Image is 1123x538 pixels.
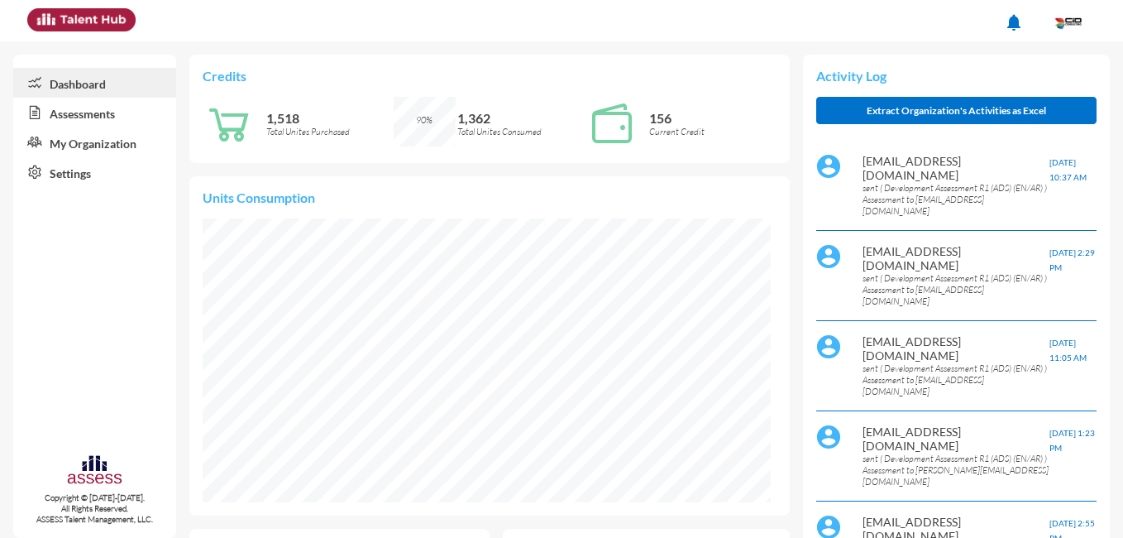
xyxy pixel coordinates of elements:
p: Total Unites Purchased [266,126,394,137]
button: Extract Organization's Activities as Excel [816,97,1097,124]
p: 1,518 [266,110,394,126]
p: Activity Log [816,68,1097,84]
p: 1,362 [457,110,585,126]
p: sent ( Development Assessment R1 (ADS) (EN/AR) ) Assessment to [EMAIL_ADDRESS][DOMAIN_NAME] [863,182,1049,217]
p: Copyright © [DATE]-[DATE]. All Rights Reserved. ASSESS Talent Management, LLC. [13,492,176,525]
img: default%20profile%20image.svg [816,244,841,269]
img: default%20profile%20image.svg [816,334,841,359]
span: [DATE] 2:29 PM [1049,247,1095,272]
span: [DATE] 1:23 PM [1049,428,1095,453]
img: default%20profile%20image.svg [816,425,841,449]
a: My Organization [13,127,176,157]
p: [EMAIL_ADDRESS][DOMAIN_NAME] [863,154,1049,182]
p: [EMAIL_ADDRESS][DOMAIN_NAME] [863,244,1049,272]
p: sent ( Development Assessment R1 (ADS) (EN/AR) ) Assessment to [EMAIL_ADDRESS][DOMAIN_NAME] [863,272,1049,307]
a: Settings [13,157,176,187]
p: 156 [649,110,777,126]
p: Credits [203,68,777,84]
a: Assessments [13,98,176,127]
p: Units Consumption [203,190,777,205]
img: default%20profile%20image.svg [816,154,841,179]
p: Total Unites Consumed [457,126,585,137]
p: [EMAIL_ADDRESS][DOMAIN_NAME] [863,334,1049,363]
mat-icon: notifications [1004,12,1024,32]
p: sent ( Development Assessment R1 (ADS) (EN/AR) ) Assessment to [PERSON_NAME][EMAIL_ADDRESS][DOMAI... [863,453,1049,488]
p: [EMAIL_ADDRESS][DOMAIN_NAME] [863,425,1049,453]
p: sent ( Development Assessment R1 (ADS) (EN/AR) ) Assessment to [EMAIL_ADDRESS][DOMAIN_NAME] [863,363,1049,397]
img: assesscompany-logo.png [66,454,123,489]
span: [DATE] 10:37 AM [1049,157,1087,182]
p: Current Credit [649,126,777,137]
span: [DATE] 11:05 AM [1049,338,1087,363]
a: Dashboard [13,68,176,98]
span: 90% [416,114,432,126]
